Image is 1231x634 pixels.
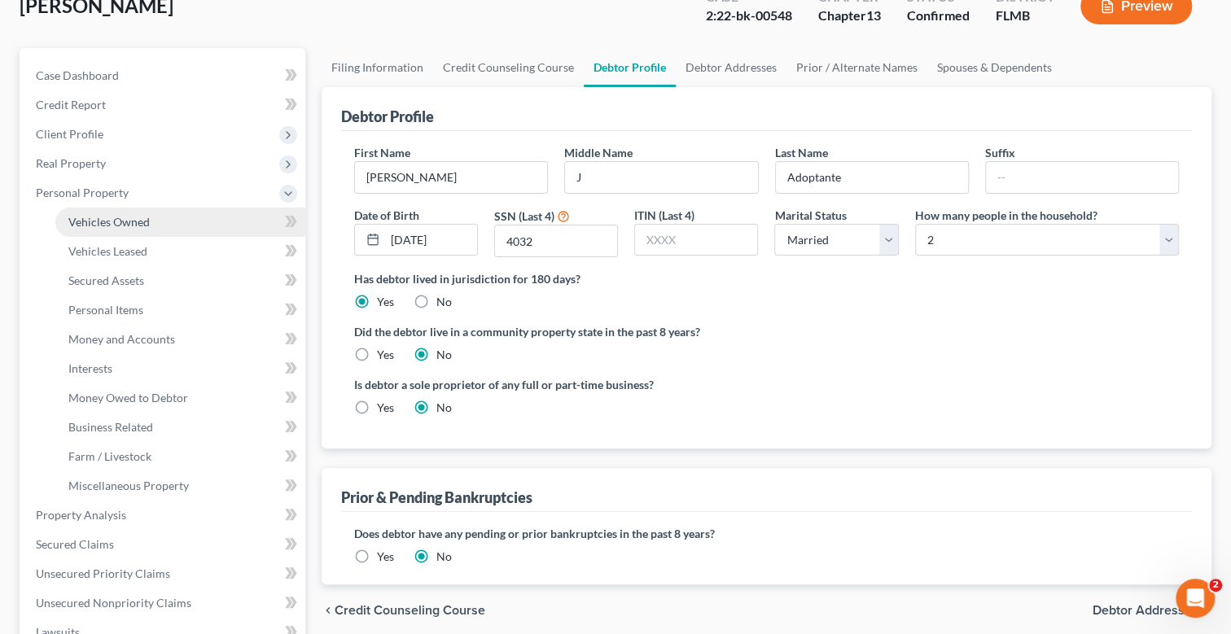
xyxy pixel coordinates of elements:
a: Money and Accounts [55,325,305,354]
label: Is debtor a sole proprietor of any full or part-time business? [354,376,759,393]
label: Has debtor lived in jurisdiction for 180 days? [354,270,1179,287]
iframe: Intercom live chat [1176,579,1215,618]
label: ITIN (Last 4) [634,207,694,224]
div: Debtor Profile [341,107,434,126]
a: Farm / Livestock [55,442,305,471]
span: Vehicles Leased [68,244,147,258]
a: Property Analysis [23,501,305,530]
label: First Name [354,144,410,161]
a: Debtor Profile [584,48,676,87]
a: Money Owed to Debtor [55,383,305,413]
a: Credit Report [23,90,305,120]
a: Business Related [55,413,305,442]
input: MM/DD/YYYY [385,225,477,256]
input: XXXX [635,225,757,256]
div: 2:22-bk-00548 [706,7,792,25]
label: No [436,549,452,565]
a: Spouses & Dependents [927,48,1062,87]
label: No [436,347,452,363]
input: -- [986,162,1178,193]
a: Vehicles Owned [55,208,305,237]
span: Property Analysis [36,508,126,522]
label: Date of Birth [354,207,419,224]
span: Farm / Livestock [68,449,151,463]
span: Miscellaneous Property [68,479,189,492]
button: chevron_left Credit Counseling Course [322,604,485,617]
span: Money Owed to Debtor [68,391,188,404]
div: FLMB [996,7,1054,25]
label: Yes [377,400,394,416]
span: 13 [866,7,881,23]
span: Real Property [36,156,106,170]
a: Secured Assets [55,266,305,295]
input: M.I [565,162,757,193]
a: Secured Claims [23,530,305,559]
span: Client Profile [36,127,103,141]
label: No [436,400,452,416]
span: Case Dashboard [36,68,119,82]
label: SSN (Last 4) [494,208,554,225]
a: Personal Items [55,295,305,325]
span: Interests [68,361,112,375]
a: Debtor Addresses [676,48,786,87]
span: Debtor Addresses [1093,604,1198,617]
span: Secured Assets [68,273,144,287]
label: Suffix [985,144,1015,161]
div: Chapter [818,7,881,25]
span: Personal Items [68,303,143,317]
label: Yes [377,294,394,310]
a: Vehicles Leased [55,237,305,266]
label: Marital Status [774,207,846,224]
a: Unsecured Priority Claims [23,559,305,588]
label: Yes [377,347,394,363]
span: Credit Counseling Course [335,604,485,617]
i: chevron_left [322,604,335,617]
label: Did the debtor live in a community property state in the past 8 years? [354,323,1179,340]
div: Confirmed [907,7,970,25]
button: Debtor Addresses chevron_right [1093,604,1211,617]
a: Credit Counseling Course [433,48,584,87]
span: Money and Accounts [68,332,175,346]
a: Miscellaneous Property [55,471,305,501]
span: Business Related [68,420,153,434]
div: Prior & Pending Bankruptcies [341,488,532,507]
label: No [436,294,452,310]
span: 2 [1209,579,1222,592]
a: Filing Information [322,48,433,87]
label: Middle Name [564,144,633,161]
input: XXXX [495,225,617,256]
label: Last Name [775,144,828,161]
input: -- [776,162,968,193]
input: -- [355,162,547,193]
span: Unsecured Priority Claims [36,566,170,580]
span: Personal Property [36,186,129,199]
a: Unsecured Nonpriority Claims [23,588,305,618]
a: Prior / Alternate Names [786,48,927,87]
a: Case Dashboard [23,61,305,90]
label: Yes [377,549,394,565]
span: Credit Report [36,98,106,111]
label: Does debtor have any pending or prior bankruptcies in the past 8 years? [354,525,1179,542]
span: Unsecured Nonpriority Claims [36,596,191,610]
label: How many people in the household? [915,207,1097,224]
span: Secured Claims [36,537,114,551]
a: Interests [55,354,305,383]
span: Vehicles Owned [68,215,150,229]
